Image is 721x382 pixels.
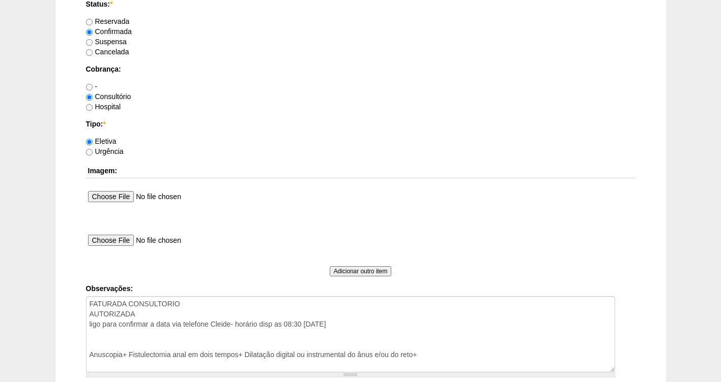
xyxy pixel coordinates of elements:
input: Reservada [86,19,93,25]
input: - [86,84,93,90]
textarea: FATURADA CONSULTORIO AUTORIZADA ligo para confirmar a data via telefone Cleide- horário disp as 0... [86,296,615,372]
label: Consultório [86,92,131,101]
label: Cancelada [86,48,129,56]
label: Observações: [86,283,636,294]
input: Eletiva [86,139,93,145]
span: Este campo é obrigatório. [103,120,105,128]
input: Adicionar outro item [330,266,392,276]
input: Suspensa [86,39,93,46]
label: Suspensa [86,38,127,46]
label: Eletiva [86,137,117,145]
label: Tipo: [86,119,636,129]
label: Cobrança: [86,64,636,74]
input: Urgência [86,149,93,155]
input: Hospital [86,104,93,111]
label: Reservada [86,17,130,25]
label: Urgência [86,147,124,155]
th: Imagem: [86,164,636,178]
input: Confirmada [86,29,93,36]
label: - [86,82,98,90]
label: Confirmada [86,27,132,36]
input: Consultório [86,94,93,101]
input: Cancelada [86,49,93,56]
label: Hospital [86,103,121,111]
